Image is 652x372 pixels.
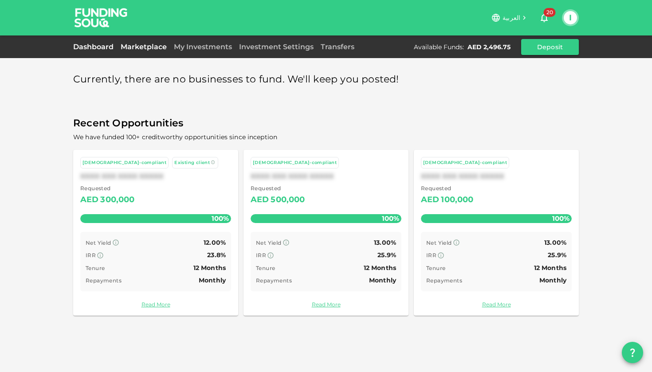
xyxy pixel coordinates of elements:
span: 25.9% [548,251,566,259]
div: 100,000 [441,193,473,207]
button: I [564,11,577,24]
span: IRR [256,252,266,258]
span: Existing client [174,160,210,165]
span: Tenure [86,265,105,271]
span: 25.9% [377,251,396,259]
span: Net Yield [256,239,282,246]
span: 100% [209,212,231,225]
span: Net Yield [426,239,452,246]
span: 20 [544,8,556,17]
span: Recent Opportunities [73,115,579,132]
div: XXXX XXX XXXX XXXXX [251,172,401,180]
div: [DEMOGRAPHIC_DATA]-compliant [423,159,507,167]
span: Tenure [426,265,445,271]
span: Currently, there are no businesses to fund. We'll keep you posted! [73,71,399,88]
a: Read More [80,300,231,309]
a: Investment Settings [236,43,317,51]
button: Deposit [521,39,579,55]
span: Requested [421,184,474,193]
span: 12 Months [364,264,396,272]
a: Dashboard [73,43,117,51]
span: Requested [80,184,135,193]
div: AED 2,496.75 [467,43,511,51]
button: question [622,342,643,363]
div: Available Funds : [414,43,464,51]
span: العربية [503,14,520,22]
span: Monthly [369,276,396,284]
a: Transfers [317,43,358,51]
span: 12.00% [204,239,226,247]
div: AED [80,193,98,207]
a: My Investments [170,43,236,51]
a: [DEMOGRAPHIC_DATA]-compliantXXXX XXX XXXX XXXXX Requested AED100,000100% Net Yield 13.00% IRR 25.... [414,150,579,316]
span: Repayments [426,277,462,284]
div: [DEMOGRAPHIC_DATA]-compliant [253,159,337,167]
div: XXXX XXX XXXX XXXXX [80,172,231,180]
span: 100% [380,212,401,225]
span: Requested [251,184,305,193]
a: [DEMOGRAPHIC_DATA]-compliantXXXX XXX XXXX XXXXX Requested AED500,000100% Net Yield 13.00% IRR 25.... [244,150,408,316]
span: IRR [426,252,436,258]
a: Marketplace [117,43,170,51]
span: 23.8% [207,251,226,259]
div: AED [251,193,269,207]
div: XXXX XXX XXXX XXXXX [421,172,572,180]
span: Repayments [256,277,292,284]
a: Read More [421,300,572,309]
span: Net Yield [86,239,111,246]
span: Monthly [199,276,226,284]
span: Tenure [256,265,275,271]
div: 500,000 [271,193,305,207]
span: Repayments [86,277,122,284]
a: Read More [251,300,401,309]
span: Monthly [539,276,566,284]
span: 100% [550,212,572,225]
a: [DEMOGRAPHIC_DATA]-compliant Existing clientXXXX XXX XXXX XXXXX Requested AED300,000100% Net Yiel... [73,150,238,316]
div: 300,000 [100,193,134,207]
span: IRR [86,252,96,258]
button: 20 [535,9,553,27]
span: 12 Months [193,264,226,272]
div: [DEMOGRAPHIC_DATA]-compliant [82,159,166,167]
span: 13.00% [374,239,396,247]
span: 13.00% [544,239,566,247]
span: We have funded 100+ creditworthy opportunities since inception [73,133,277,141]
div: AED [421,193,439,207]
span: 12 Months [534,264,566,272]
